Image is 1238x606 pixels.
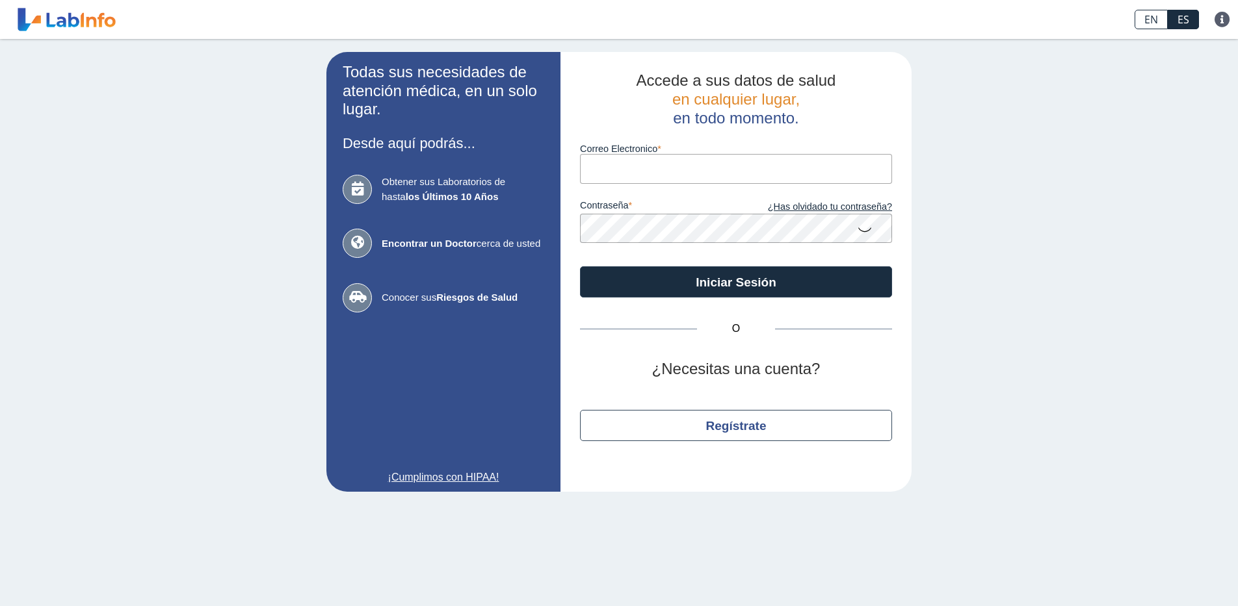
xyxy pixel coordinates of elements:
label: Correo Electronico [580,144,892,154]
button: Regístrate [580,410,892,441]
h2: Todas sus necesidades de atención médica, en un solo lugar. [343,63,544,119]
h3: Desde aquí podrás... [343,135,544,151]
b: los Últimos 10 Años [406,191,499,202]
button: Iniciar Sesión [580,266,892,297]
b: Encontrar un Doctor [382,238,477,249]
span: Conocer sus [382,290,544,305]
label: contraseña [580,200,736,214]
a: ¿Has olvidado tu contraseña? [736,200,892,214]
span: Accede a sus datos de salud [637,71,836,89]
h2: ¿Necesitas una cuenta? [580,360,892,379]
span: en todo momento. [673,109,798,127]
span: Obtener sus Laboratorios de hasta [382,175,544,204]
a: EN [1135,10,1168,29]
span: O [697,321,775,336]
a: ES [1168,10,1199,29]
span: cerca de usted [382,236,544,251]
span: en cualquier lugar, [672,90,800,108]
a: ¡Cumplimos con HIPAA! [343,470,544,485]
b: Riesgos de Salud [436,292,518,303]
